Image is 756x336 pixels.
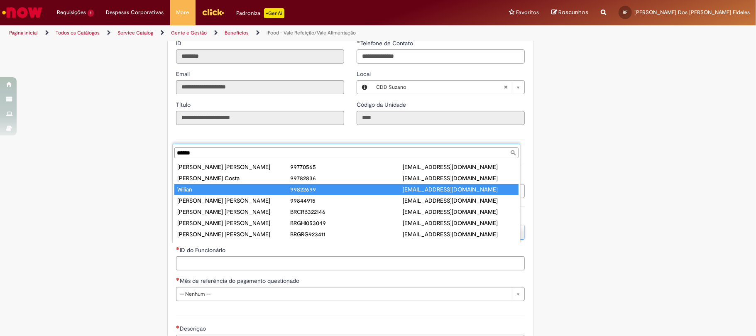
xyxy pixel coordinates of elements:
[177,208,290,216] div: [PERSON_NAME] [PERSON_NAME]
[290,185,403,194] div: 99822699
[290,174,403,182] div: 99782836
[177,219,290,227] div: [PERSON_NAME] [PERSON_NAME]
[403,163,516,171] div: [EMAIL_ADDRESS][DOMAIN_NAME]
[290,219,403,227] div: BRGHI053049
[403,185,516,194] div: [EMAIL_ADDRESS][DOMAIN_NAME]
[403,219,516,227] div: [EMAIL_ADDRESS][DOMAIN_NAME]
[173,160,520,243] ul: Nome do funcionário
[403,174,516,182] div: [EMAIL_ADDRESS][DOMAIN_NAME]
[177,185,290,194] div: Wilian
[403,208,516,216] div: [EMAIL_ADDRESS][DOMAIN_NAME]
[403,241,516,250] div: [EMAIL_ADDRESS][DOMAIN_NAME]
[177,196,290,205] div: [PERSON_NAME] [PERSON_NAME]
[177,163,290,171] div: [PERSON_NAME] [PERSON_NAME]
[290,230,403,238] div: BRGRG923411
[290,196,403,205] div: 99844915
[177,174,290,182] div: [PERSON_NAME] Costa
[290,163,403,171] div: 99770565
[290,208,403,216] div: BRCRB322146
[403,196,516,205] div: [EMAIL_ADDRESS][DOMAIN_NAME]
[403,230,516,238] div: [EMAIL_ADDRESS][DOMAIN_NAME]
[177,230,290,238] div: [PERSON_NAME] [PERSON_NAME]
[290,241,403,250] div: RDA1005588ADM_Wilia
[177,241,290,250] div: [PERSON_NAME]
